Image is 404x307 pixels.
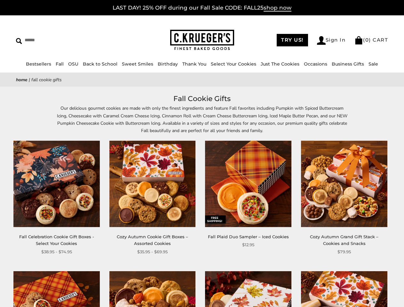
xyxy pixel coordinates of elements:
span: $79.95 [337,248,351,255]
h1: Fall Cookie Gifts [26,93,378,105]
a: Business Gifts [332,61,364,67]
a: OSU [68,61,78,67]
img: Search [16,38,22,44]
img: Account [317,36,326,45]
span: 0 [365,37,369,43]
a: Fall Celebration Cookie Gift Boxes - Select Your Cookies [19,234,94,246]
a: Select Your Cookies [211,61,256,67]
a: Cozy Autumn Cookie Gift Boxes – Assorted Cookies [117,234,188,246]
img: C.KRUEGER'S [170,30,234,51]
span: $38.95 - $74.95 [41,248,72,255]
a: Back to School [83,61,117,67]
span: | [29,77,30,83]
a: Sweet Smiles [122,61,153,67]
a: Birthday [158,61,178,67]
a: Just The Cookies [261,61,299,67]
img: Cozy Autumn Grand Gift Stack – Cookies and Snacks [301,141,387,227]
a: Fall [56,61,64,67]
a: Occasions [304,61,327,67]
span: Fall Cookie Gifts [31,77,62,83]
img: Bag [354,36,363,44]
input: Search [16,35,101,45]
a: Thank You [182,61,206,67]
a: Sign In [317,36,346,45]
img: Fall Celebration Cookie Gift Boxes - Select Your Cookies [13,141,100,227]
span: $12.95 [242,241,254,248]
span: shop now [264,4,291,12]
a: Sale [368,61,378,67]
img: Cozy Autumn Cookie Gift Boxes – Assorted Cookies [109,141,196,227]
a: LAST DAY! 25% OFF during our Fall Sale CODE: FALL25shop now [113,4,291,12]
span: $35.95 - $69.95 [137,248,168,255]
a: (0) CART [354,37,388,43]
span: Our delicious gourmet cookies are made with only the finest ingredients and feature Fall favorite... [57,105,347,133]
a: Cozy Autumn Grand Gift Stack – Cookies and Snacks [310,234,378,246]
a: Home [16,77,28,83]
img: Fall Plaid Duo Sampler – Iced Cookies [205,141,291,227]
a: Fall Plaid Duo Sampler – Iced Cookies [208,234,289,239]
a: Bestsellers [26,61,51,67]
a: TRY US! [277,34,308,46]
nav: breadcrumbs [16,76,388,83]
